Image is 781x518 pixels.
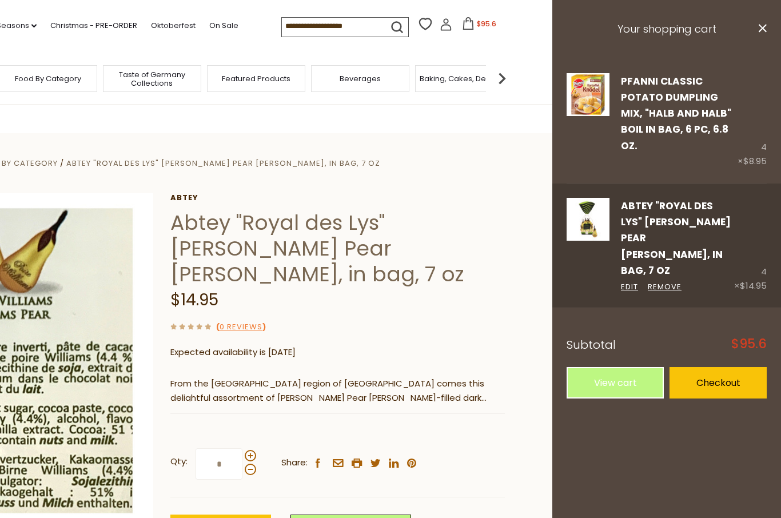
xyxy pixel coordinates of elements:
a: Abtey "Royal des Lys" [PERSON_NAME] Pear [PERSON_NAME], in bag, 7 oz [66,158,380,169]
img: next arrow [491,67,513,90]
span: ( ) [216,321,266,332]
a: Edit [621,281,638,293]
a: Beverages [340,74,381,83]
span: $14.95 [170,289,218,311]
input: Qty: [196,448,242,480]
a: Taste of Germany Collections [106,70,198,87]
span: $95.6 [477,19,496,29]
a: 0 Reviews [220,321,262,333]
img: Abtey Royal des Lys Williams Pear Brandy Pralines [567,198,609,241]
a: Abtey "Royal des Lys" [PERSON_NAME] Pear [PERSON_NAME], in bag, 7 oz [621,199,731,277]
button: $95.6 [455,17,503,34]
a: Pfanni Classic Potato Dumpling Mix, "Halb and Halb" Boil in Bag, 6 pc, 6.8 oz. [621,74,731,153]
a: View cart [567,367,664,399]
a: Oktoberfest [151,19,196,32]
a: On Sale [209,19,238,32]
span: Share: [281,456,308,470]
img: Pfanni Classic Potato Dumpling Mix, "Halb and Halb" Boil in Bag, 6 pc, 6.8 oz. [567,73,609,116]
span: $8.95 [743,155,767,167]
a: Baking, Cakes, Desserts [420,74,508,83]
div: 4 × [734,198,767,293]
p: From the [GEOGRAPHIC_DATA] region of [GEOGRAPHIC_DATA] comes this delightful assortment of [PERSO... [170,377,505,405]
span: Subtotal [567,337,616,353]
h1: Abtey "Royal des Lys" [PERSON_NAME] Pear [PERSON_NAME], in bag, 7 oz [170,210,505,287]
div: 4 × [738,73,767,169]
p: Expected availability is [DATE] [170,345,505,360]
a: Food By Category [15,74,81,83]
a: Christmas - PRE-ORDER [50,19,137,32]
a: Checkout [670,367,767,399]
span: $95.6 [731,338,767,350]
span: $14.95 [740,280,767,292]
a: Abtey Royal des Lys Williams Pear Brandy Pralines [567,198,609,293]
a: Featured Products [222,74,290,83]
a: Pfanni Classic Potato Dumpling Mix, "Halb and Halb" Boil in Bag, 6 pc, 6.8 oz. [567,73,609,169]
strong: Qty: [170,455,188,469]
a: Remove [648,281,682,293]
a: Abtey [170,193,505,202]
